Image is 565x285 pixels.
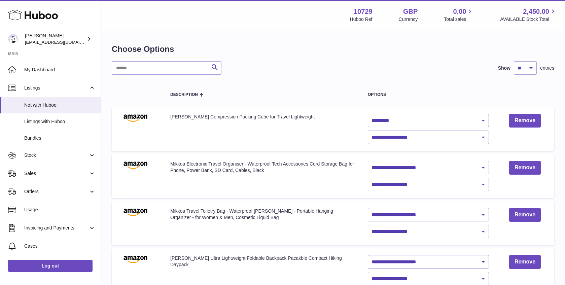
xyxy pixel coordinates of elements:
[453,7,466,16] span: 0.00
[170,255,354,268] div: [PERSON_NAME] Ultra Lightweight Foldable Backpack Pacakble Compact Hiking Daypack
[500,16,557,23] span: AVAILABLE Stock Total
[540,65,554,71] span: entries
[25,39,99,45] span: [EMAIL_ADDRESS][DOMAIN_NAME]
[8,34,18,44] img: hello@mikkoa.com
[118,114,152,122] img: amazon.png
[500,7,557,23] a: 2,450.00 AVAILABLE Stock Total
[509,114,541,128] a: Remove
[444,7,474,23] a: 0.00 Total sales
[170,161,354,174] div: Mikkoa Electronic Travel Organiser - Waterproof Tech Accessories Cord Storage Bag for Phone, Powe...
[523,7,549,16] span: 2,450.00
[24,243,96,249] span: Cases
[24,102,96,108] span: Not with Huboo
[24,85,89,91] span: Listings
[509,255,541,269] a: Remove
[24,188,89,195] span: Orders
[118,161,152,169] img: amazon.png
[509,208,541,222] a: Remove
[8,260,93,272] a: Log out
[509,161,541,175] a: Remove
[24,135,96,141] span: Bundles
[24,207,96,213] span: Usage
[24,170,89,177] span: Sales
[350,16,373,23] div: Huboo Ref
[354,7,373,16] strong: 10729
[368,93,489,97] div: Options
[118,255,152,263] img: amazon.png
[24,118,96,125] span: Listings with Huboo
[403,7,418,16] strong: GBP
[24,225,89,231] span: Invoicing and Payments
[170,114,354,120] div: [PERSON_NAME] Compression Packing Cube for Travel Lightweight
[118,208,152,216] img: amazon.png
[170,93,198,97] span: Description
[444,16,474,23] span: Total sales
[399,16,418,23] div: Currency
[170,208,354,221] div: Mikkoa Travel Toiletry Bag - Waterproof [PERSON_NAME] - Portable Hanging Organizer - for Women & ...
[24,67,96,73] span: My Dashboard
[24,152,89,158] span: Stock
[498,65,510,71] label: Show
[25,33,85,45] div: [PERSON_NAME]
[112,44,554,55] h1: Choose Options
